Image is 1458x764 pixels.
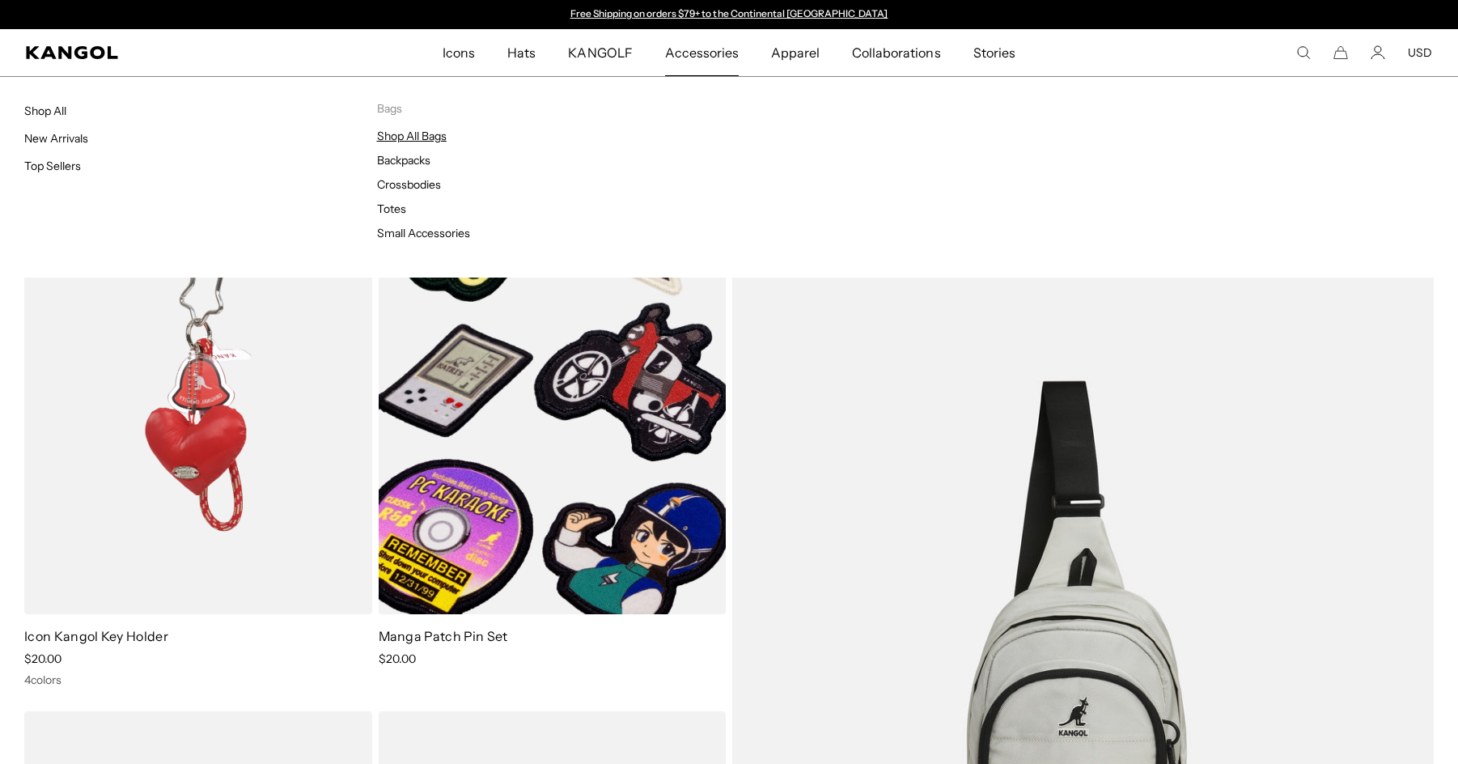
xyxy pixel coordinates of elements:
a: Icons [426,29,491,76]
span: $20.00 [24,652,61,666]
summary: Search here [1296,45,1311,60]
div: 1 of 2 [562,8,896,21]
a: Shop All [24,104,66,118]
div: Announcement [562,8,896,21]
a: Collaborations [836,29,956,76]
a: Kangol [26,46,293,59]
a: Totes [377,202,406,216]
span: $20.00 [379,652,416,666]
a: Crossbodies [377,177,441,192]
button: USD [1408,45,1432,60]
a: Shop All Bags [377,129,447,143]
span: Collaborations [852,29,940,76]
span: Accessories [665,29,739,76]
slideshow-component: Announcement bar [562,8,896,21]
a: Apparel [755,29,836,76]
a: Hats [491,29,552,76]
span: Icons [443,29,475,76]
a: New Arrivals [24,131,88,146]
a: KANGOLF [552,29,648,76]
a: Accessories [649,29,755,76]
a: Manga Patch Pin Set [379,628,508,644]
a: Icon Kangol Key Holder [24,628,168,644]
a: Free Shipping on orders $79+ to the Continental [GEOGRAPHIC_DATA] [570,7,888,19]
span: Apparel [771,29,820,76]
p: Bags [377,101,730,116]
span: KANGOLF [568,29,632,76]
button: Cart [1333,45,1348,60]
span: Stories [973,29,1015,76]
a: Backpacks [377,153,430,168]
a: Stories [957,29,1032,76]
span: Hats [507,29,536,76]
a: Small Accessories [377,226,470,240]
div: 4 colors [24,673,372,687]
a: Account [1371,45,1385,60]
img: Icon Kangol Key Holder [24,178,372,614]
img: Manga Patch Pin Set [379,178,727,614]
a: Top Sellers [24,159,81,173]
